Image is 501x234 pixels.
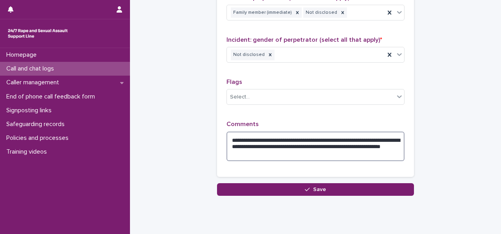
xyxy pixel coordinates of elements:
button: Save [217,183,414,196]
div: Not disclosed [231,50,266,60]
p: Caller management [3,79,65,86]
span: Comments [226,121,259,127]
span: Flags [226,79,242,85]
p: Safeguarding records [3,121,71,128]
div: Family member (immediate) [231,7,293,18]
div: Not disclosed [303,7,338,18]
img: rhQMoQhaT3yELyF149Cw [6,26,69,41]
p: Call and chat logs [3,65,60,72]
p: Homepage [3,51,43,59]
p: Policies and processes [3,134,75,142]
span: Save [313,187,326,192]
p: Training videos [3,148,53,156]
div: Select... [230,93,250,101]
p: End of phone call feedback form [3,93,101,100]
p: Signposting links [3,107,58,114]
span: Incident: gender of perpetrator (select all that apply) [226,37,382,43]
